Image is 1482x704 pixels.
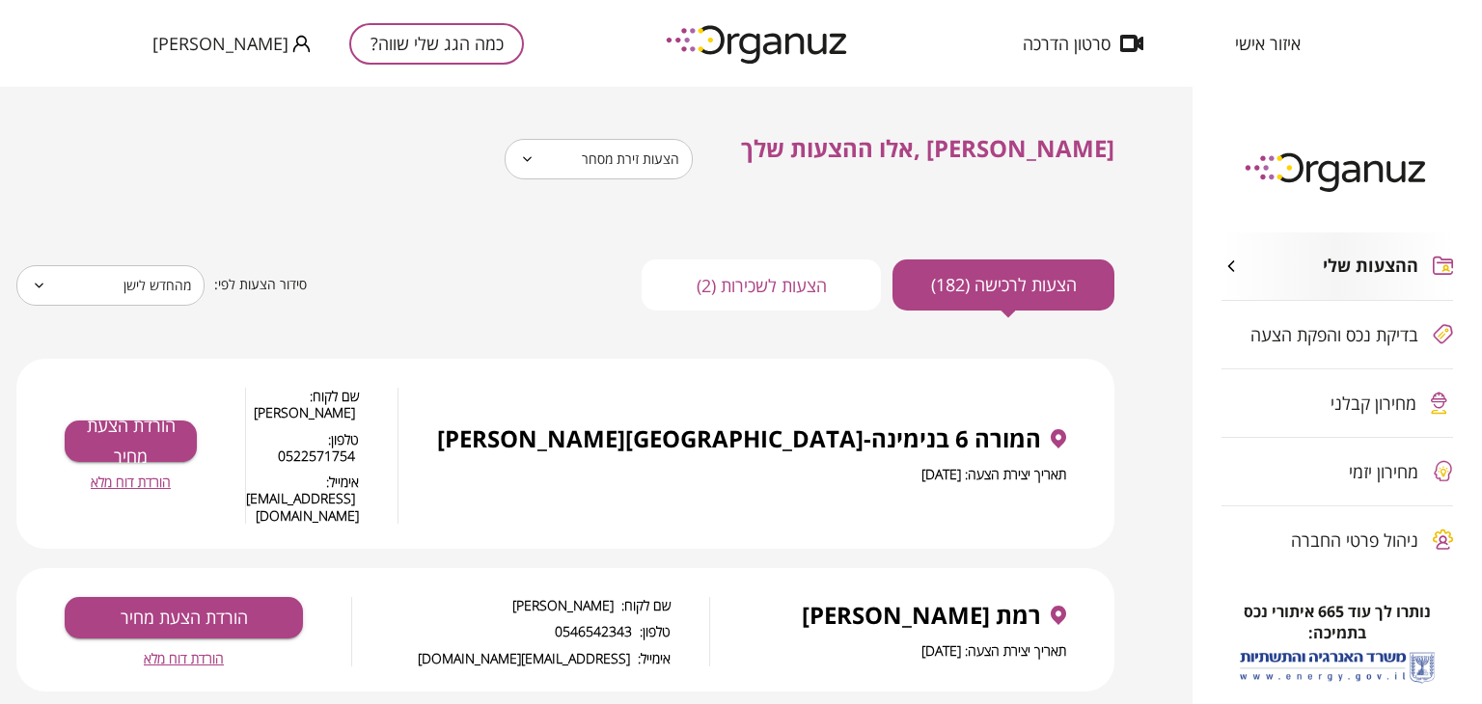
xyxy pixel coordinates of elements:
img: logo [1231,145,1443,198]
span: טלפון: 0522571754 [246,431,359,465]
span: בדיקת נכס והפקת הצעה [1250,325,1418,344]
span: בתמיכה: [1308,622,1366,643]
img: logo [652,17,864,70]
span: איזור אישי [1235,34,1301,53]
button: הורדת הצעת מחיר [65,597,303,638]
button: הורדת הצעת מחיר [65,420,197,462]
button: הצעות לרכישה (182) [892,259,1114,311]
span: שם לקוח: [PERSON_NAME] [352,597,671,613]
button: הורדת דוח מלא [144,650,224,666]
button: איזור אישי [1206,34,1330,53]
button: הצעות לשכירות (2) [642,259,881,311]
button: הורדת דוח מלא [91,474,171,490]
button: בדיקת נכס והפקת הצעה [1221,301,1453,368]
span: ההצעות שלי [1323,256,1418,277]
button: ההצעות שלי [1221,232,1453,300]
img: לוגו משרד האנרגיה [1236,644,1439,690]
span: נותרו לך עוד 665 איתורי נכס [1244,603,1431,621]
button: סרטון הדרכה [994,34,1172,53]
span: אימייל: [EMAIL_ADDRESS][DOMAIN_NAME] [352,650,671,666]
button: [PERSON_NAME] [152,32,311,56]
span: סידור הצעות לפי: [214,276,307,294]
span: סרטון הדרכה [1023,34,1111,53]
span: [PERSON_NAME] [152,34,288,53]
span: טלפון: 0546542343 [352,623,671,639]
span: המורה 6 בנימינה-[GEOGRAPHIC_DATA][PERSON_NAME] [437,425,1041,452]
button: כמה הגג שלי שווה? [349,23,524,65]
span: שם לקוח: [PERSON_NAME] [246,388,359,421]
span: [PERSON_NAME] ,אלו ההצעות שלך [741,132,1114,164]
span: אימייל: [EMAIL_ADDRESS][DOMAIN_NAME] [246,474,359,524]
div: הצעות זירת מסחר [505,132,693,186]
span: תאריך יצירת הצעה: [DATE] [921,641,1066,660]
span: רמת [PERSON_NAME] [802,602,1041,629]
span: תאריך יצירת הצעה: [DATE] [921,465,1066,483]
div: מהחדש לישן [16,258,205,312]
